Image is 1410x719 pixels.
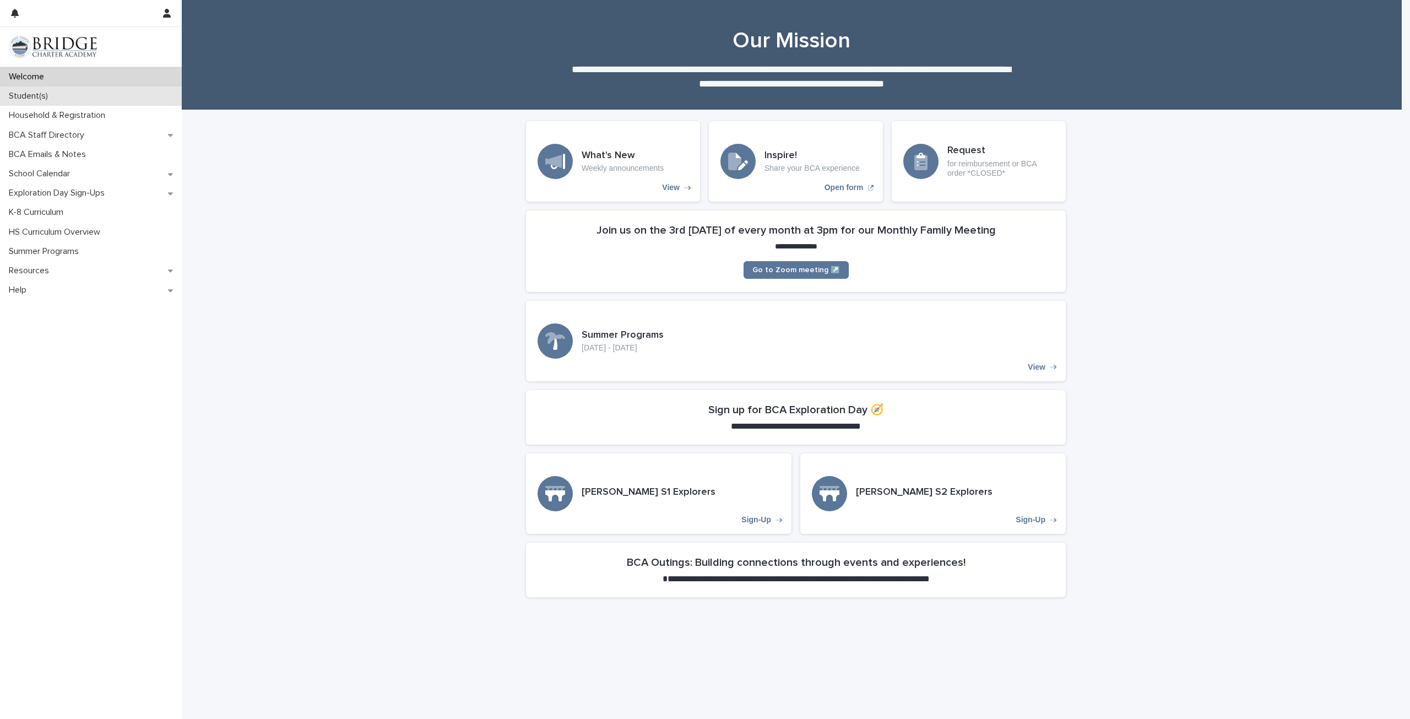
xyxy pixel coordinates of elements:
p: Exploration Day Sign-Ups [4,188,113,198]
p: Sign-Up [741,515,771,525]
p: Share your BCA experience [764,164,860,173]
a: Sign-Up [526,453,791,534]
p: BCA Staff Directory [4,130,93,140]
h2: BCA Outings: Building connections through events and experiences! [627,556,966,569]
a: View [526,301,1066,381]
h3: Summer Programs [582,329,664,342]
h2: Join us on the 3rd [DATE] of every month at 3pm for our Monthly Family Meeting [596,224,996,237]
p: Student(s) [4,91,57,101]
a: View [526,121,700,202]
h3: Inspire! [764,150,860,162]
h1: Our Mission [522,28,1061,54]
span: Go to Zoom meeting ↗️ [752,266,840,274]
a: Go to Zoom meeting ↗️ [744,261,849,279]
p: Open form [825,183,864,192]
p: Resources [4,266,58,276]
p: Household & Registration [4,110,114,121]
p: K-8 Curriculum [4,207,72,218]
img: V1C1m3IdTEidaUdm9Hs0 [9,36,97,58]
h2: Sign up for BCA Exploration Day 🧭 [708,403,884,417]
h3: Request [947,145,1054,157]
p: Sign-Up [1016,515,1045,525]
p: View [1028,363,1045,372]
h3: What's New [582,150,664,162]
a: Open form [709,121,883,202]
p: Weekly announcements [582,164,664,173]
p: Help [4,285,35,295]
p: School Calendar [4,169,79,179]
p: Summer Programs [4,246,88,257]
p: View [662,183,680,192]
p: [DATE] - [DATE] [582,343,664,353]
p: for reimbursement or BCA order *CLOSED* [947,159,1054,178]
h3: [PERSON_NAME] S1 Explorers [582,486,715,499]
h3: [PERSON_NAME] S2 Explorers [856,486,993,499]
p: BCA Emails & Notes [4,149,95,160]
p: Welcome [4,72,53,82]
p: HS Curriculum Overview [4,227,109,237]
a: Sign-Up [800,453,1066,534]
